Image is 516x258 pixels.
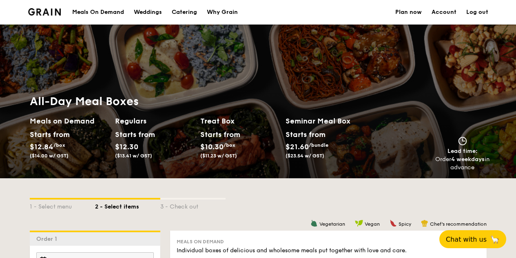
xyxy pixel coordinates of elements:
[490,235,500,244] span: 🦙
[447,148,478,155] span: Lead time:
[456,137,469,146] img: icon-clock.2db775ea.svg
[200,128,237,141] div: Starts from
[365,221,380,227] span: Vegan
[439,230,506,248] button: Chat with us🦙
[430,221,487,227] span: Chef's recommendation
[309,142,328,148] span: /bundle
[30,115,109,127] h2: Meals on Demand
[286,128,325,141] div: Starts from
[28,8,61,16] a: Logotype
[30,153,69,159] span: ($14.00 w/ GST)
[53,142,65,148] span: /box
[355,220,363,227] img: icon-vegan.f8ff3823.svg
[310,220,318,227] img: icon-vegetarian.fe4039eb.svg
[399,221,411,227] span: Spicy
[224,142,235,148] span: /box
[286,115,371,127] h2: Seminar Meal Box
[451,156,485,163] strong: 4 weekdays
[30,200,95,211] div: 1 - Select menu
[435,155,490,172] div: Order in advance
[115,115,194,127] h2: Regulars
[286,153,324,159] span: ($23.54 w/ GST)
[200,153,237,159] span: ($11.23 w/ GST)
[30,94,371,109] h1: All-Day Meal Boxes
[115,128,151,141] div: Starts from
[160,200,226,211] div: 3 - Check out
[177,239,224,245] span: Meals on Demand
[36,236,60,242] span: Order 1
[30,142,53,151] span: $12.84
[200,142,224,151] span: $10.30
[115,153,152,159] span: ($13.41 w/ GST)
[115,142,138,151] span: $12.30
[446,236,487,243] span: Chat with us
[390,220,397,227] img: icon-spicy.37a8142b.svg
[30,128,66,141] div: Starts from
[286,142,309,151] span: $21.60
[95,200,160,211] div: 2 - Select items
[319,221,345,227] span: Vegetarian
[200,115,279,127] h2: Treat Box
[421,220,428,227] img: icon-chef-hat.a58ddaea.svg
[28,8,61,16] img: Grain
